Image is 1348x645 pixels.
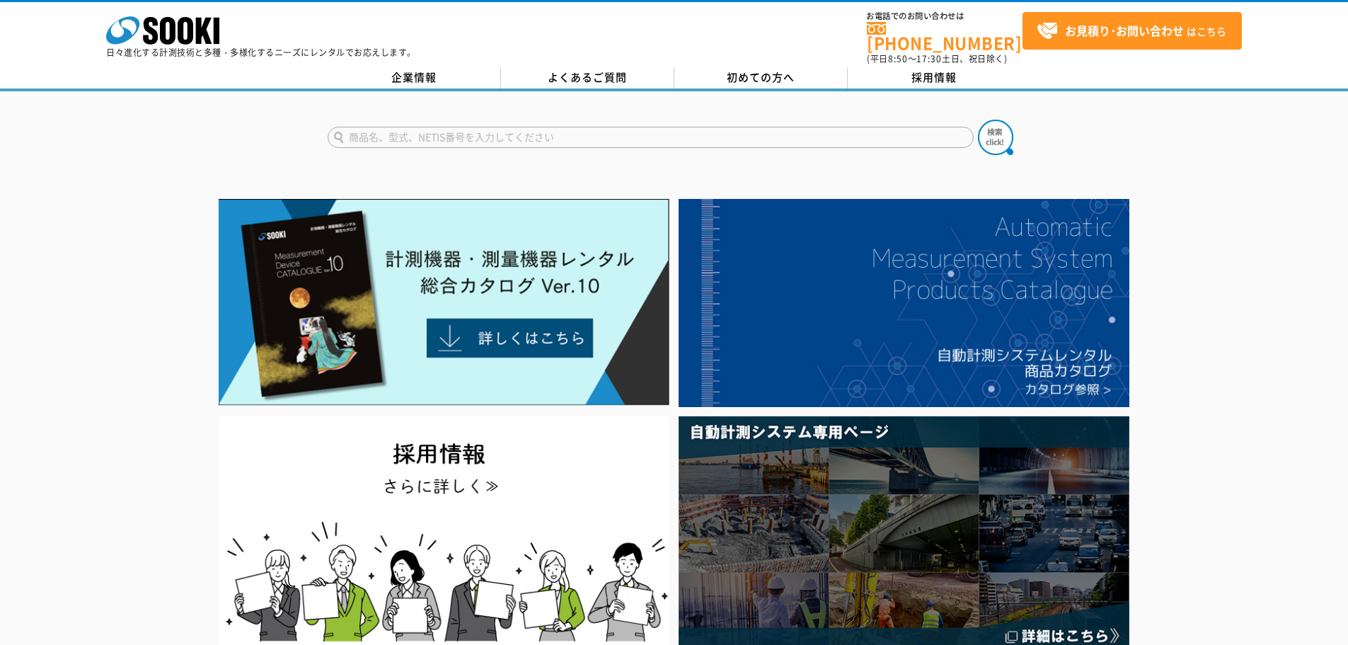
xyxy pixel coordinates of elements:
[219,199,669,406] img: Catalog Ver10
[888,52,908,65] span: 8:50
[679,199,1129,407] img: 自動計測システムカタログ
[867,12,1022,21] span: お電話でのお問い合わせは
[978,120,1013,155] img: btn_search.png
[848,67,1021,89] a: 採用情報
[916,52,942,65] span: 17:30
[1065,22,1184,39] strong: お見積り･お問い合わせ
[674,67,848,89] a: 初めての方へ
[328,127,974,148] input: 商品名、型式、NETIS番号を入力してください
[867,52,1007,65] span: (平日 ～ 土日、祝日除く)
[501,67,674,89] a: よくあるご質問
[328,67,501,89] a: 企業情報
[1022,12,1242,50] a: お見積り･お問い合わせはこちら
[1037,21,1226,42] span: はこちら
[867,22,1022,51] a: [PHONE_NUMBER]
[727,69,795,85] span: 初めての方へ
[106,48,416,57] p: 日々進化する計測技術と多種・多様化するニーズにレンタルでお応えします。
